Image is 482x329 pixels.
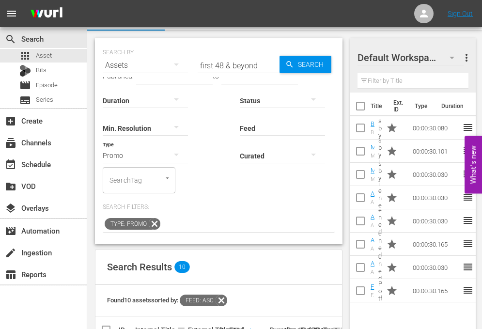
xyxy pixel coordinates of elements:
[386,215,398,227] span: Promo
[19,79,31,91] span: Episode
[103,142,188,169] div: Promo
[5,247,16,259] span: Ingestion
[409,209,462,233] td: 00:00:30.030
[371,143,380,318] a: Movie Favorites by Lifetime Promo 30
[371,120,378,295] a: Best of Pawn Stars [PERSON_NAME] 30
[5,33,16,45] span: Search
[448,10,473,17] a: Sign Out
[462,284,474,296] span: reorder
[386,262,398,273] span: Promo
[180,295,216,306] span: Feed: asc
[371,93,388,120] th: Title
[388,93,409,120] th: Ext. ID
[5,159,16,171] span: Schedule
[280,56,331,73] button: Search
[461,46,472,69] button: more_vert
[409,279,462,302] td: 00:00:30.165
[23,2,70,25] img: ans4CAIJ8jUAAAAAAAAAAAAAAAAAAAAAAAAgQb4GAAAAAAAAAAAAAAAAAAAAAAAAJMjXAAAAAAAAAAAAAAAAAAAAAAAAgAT5G...
[107,261,172,273] span: Search Results
[374,140,382,163] td: Movie Favorites by Lifetime Promo 30
[462,261,474,273] span: reorder
[409,116,462,140] td: 00:00:30.080
[462,238,474,250] span: reorder
[107,297,227,304] span: Found 10 assets sorted by:
[371,222,376,229] div: Ax Men Life Image presented by History ( New logo) 30
[386,122,398,134] span: Promo
[409,163,462,186] td: 00:00:30.030
[103,52,188,79] div: Assets
[461,52,472,63] span: more_vert
[462,168,474,180] span: reorder
[465,136,482,193] button: Open Feedback Widget
[371,153,376,159] div: Movie Favorites by Lifetime Promo 30
[386,285,398,297] span: Promo
[409,186,462,209] td: 00:00:30.030
[371,199,376,205] div: Ax Men Tree image presented by History ( New logo) 30
[409,233,462,256] td: 00:00:30.165
[163,173,172,183] button: Open
[358,44,464,71] div: Default Workspace
[409,140,462,163] td: 00:00:30.101
[374,233,382,256] td: Ax Men S6 image presented by History ( New logo) 30
[374,186,382,209] td: Ax Men Tree image presented by History ( New logo) 30
[386,238,398,250] span: Promo
[371,176,376,182] div: Movie Favorites by Lifetime Promo 30
[409,256,462,279] td: 00:00:30.030
[19,94,31,106] span: Series
[36,51,52,61] span: Asset
[462,191,474,203] span: reorder
[5,115,16,127] span: Create
[103,203,335,211] p: Search Filters:
[371,269,376,275] div: Ax Men S7 image presented by History ( New logo) 30
[374,116,382,140] td: Best of Pawn Stars by History Promo 30
[462,215,474,226] span: reorder
[174,261,190,273] span: 10
[5,181,16,192] span: VOD
[5,137,16,149] span: Channels
[36,95,53,105] span: Series
[462,122,474,133] span: reorder
[409,93,435,120] th: Type
[386,169,398,180] span: Promo
[19,65,31,77] div: Bits
[294,56,331,73] span: Search
[462,145,474,157] span: reorder
[5,225,16,237] span: Automation
[36,65,47,75] span: Bits
[386,192,398,204] span: Promo
[5,203,16,214] span: Overlays
[371,246,376,252] div: Ax Men S6 image presented by History ( New logo) 30
[371,292,376,298] div: FAST Channel Miscellaneous 2024 Winter Portfolio Lifestyle Cross Channel [PERSON_NAME]
[5,269,16,281] span: Reports
[371,129,376,136] div: Best of Pawn Stars [PERSON_NAME] 30
[374,279,382,302] td: FAST Channel Miscellaneous 2024 Winter Portfolio Lifestyle Cross Channel [PERSON_NAME]
[105,218,149,230] span: Type: Promo
[6,8,17,19] span: menu
[19,50,31,62] span: Asset
[374,256,382,279] td: Ax Men S7 image presented by History ( New logo) 30
[374,163,382,186] td: Movie Favorites by Lifetime Promo 30
[374,209,382,233] td: Ax Men Life Image presented by History ( New logo) 30
[36,80,58,90] span: Episode
[386,145,398,157] span: Promo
